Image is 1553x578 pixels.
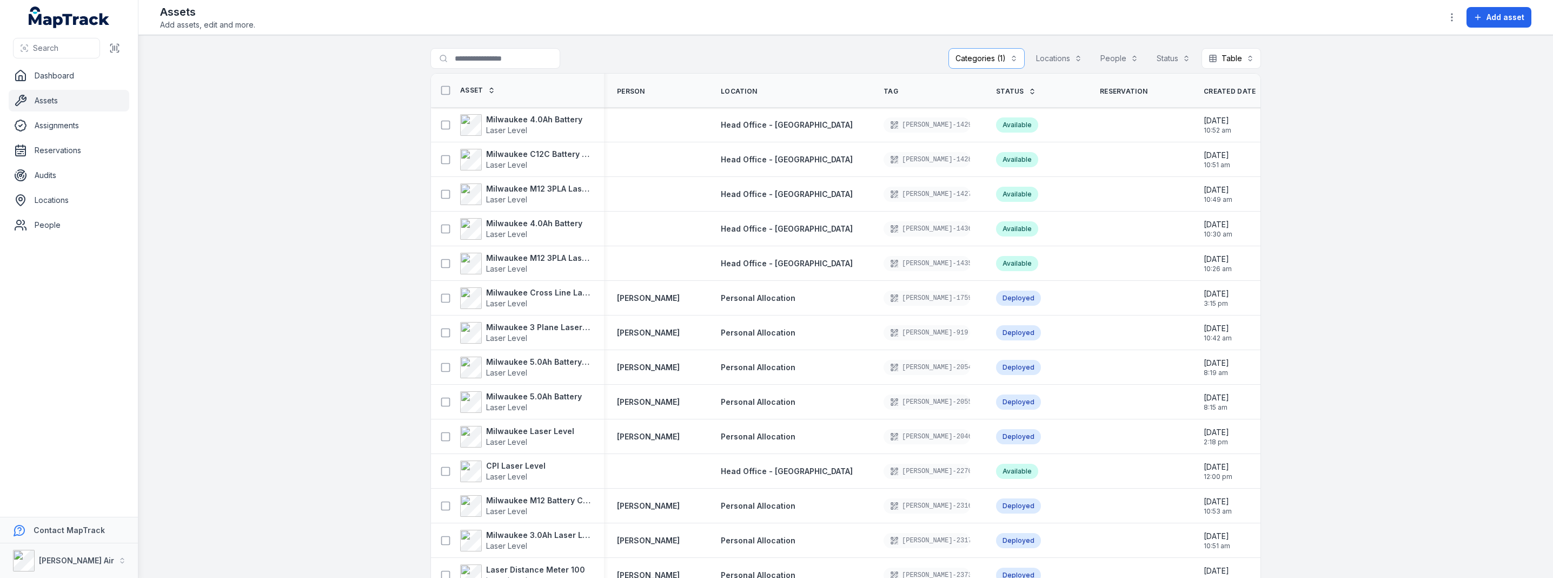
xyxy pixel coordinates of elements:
[460,287,591,309] a: Milwaukee Cross Line LaserLaser Level
[1466,7,1531,28] button: Add asset
[884,533,970,548] div: [PERSON_NAME]-2317
[617,535,680,546] a: [PERSON_NAME]
[486,391,582,402] strong: Milwaukee 5.0Ah Battery
[884,291,970,306] div: [PERSON_NAME]-1759
[486,195,527,204] span: Laser Level
[996,117,1038,133] div: Available
[1204,496,1232,507] span: [DATE]
[486,287,591,298] strong: Milwaukee Cross Line Laser
[460,391,582,413] a: Milwaukee 5.0Ah BatteryLaser Level
[1204,542,1230,550] span: 10:51 am
[460,461,546,482] a: CPI Laser LevelLaser Level
[9,189,129,211] a: Locations
[884,221,970,237] div: [PERSON_NAME]-1436
[721,120,853,129] span: Head Office - [GEOGRAPHIC_DATA]
[721,432,795,441] span: Personal Allocation
[721,397,795,406] span: Personal Allocation
[721,259,853,268] span: Head Office - [GEOGRAPHIC_DATA]
[996,464,1038,479] div: Available
[486,357,591,367] strong: Milwaukee 5.0Ah Battery Charger
[884,360,970,375] div: [PERSON_NAME]-2054
[884,256,970,271] div: [PERSON_NAME]-1435
[486,264,527,273] span: Laser Level
[1204,392,1229,403] span: [DATE]
[1100,87,1147,96] span: Reservation
[1204,150,1230,169] time: 08/07/2025, 10:51:00 am
[721,466,853,477] a: Head Office - [GEOGRAPHIC_DATA]
[1204,358,1229,377] time: 14/05/2025, 8:19:01 am
[29,6,110,28] a: MapTrack
[996,291,1041,306] div: Deployed
[948,48,1025,69] button: Categories (1)
[617,362,680,373] strong: [PERSON_NAME]
[1204,115,1231,135] time: 08/07/2025, 10:52:54 am
[486,149,591,160] strong: Milwaukee C12C Battery Charger
[486,495,591,506] strong: Milwaukee M12 Battery Charger
[486,541,527,550] span: Laser Level
[1486,12,1524,23] span: Add asset
[486,126,527,135] span: Laser Level
[996,152,1038,167] div: Available
[1204,265,1232,273] span: 10:26 am
[1204,392,1229,412] time: 14/05/2025, 8:15:39 am
[1204,438,1229,446] span: 2:18 pm
[996,533,1041,548] div: Deployed
[1204,427,1229,446] time: 13/05/2025, 2:18:46 pm
[9,165,129,186] a: Audits
[460,322,591,344] a: Milwaukee 3 Plane Laser LevelLaser Level
[721,501,795,511] a: Personal Allocation
[9,65,129,87] a: Dashboard
[996,221,1038,237] div: Available
[460,426,574,448] a: Milwaukee Laser LevelLaser Level
[13,38,100,58] button: Search
[486,160,527,169] span: Laser Level
[160,4,255,19] h2: Assets
[1204,219,1232,230] span: [DATE]
[721,87,757,96] span: Location
[460,530,591,551] a: Milwaukee 3.0Ah Laser Level BatteryLaser Level
[617,293,680,304] a: [PERSON_NAME]
[1204,462,1232,481] time: 30/04/2025, 12:00:43 pm
[1204,185,1232,204] time: 08/07/2025, 10:49:38 am
[996,360,1041,375] div: Deployed
[1204,403,1229,412] span: 8:15 am
[617,431,680,442] strong: [PERSON_NAME]
[884,395,970,410] div: [PERSON_NAME]-2055
[721,362,795,373] a: Personal Allocation
[33,43,58,54] span: Search
[1204,87,1256,96] span: Created Date
[34,526,105,535] strong: Contact MapTrack
[9,140,129,161] a: Reservations
[1204,531,1230,542] span: [DATE]
[1204,115,1231,126] span: [DATE]
[996,87,1036,96] a: Status
[721,467,853,476] span: Head Office - [GEOGRAPHIC_DATA]
[9,214,129,236] a: People
[39,556,114,565] strong: [PERSON_NAME] Air
[1204,496,1232,516] time: 16/04/2025, 10:53:48 am
[1204,254,1232,265] span: [DATE]
[1029,48,1089,69] button: Locations
[721,363,795,372] span: Personal Allocation
[1204,462,1232,472] span: [DATE]
[721,189,853,200] a: Head Office - [GEOGRAPHIC_DATA]
[617,501,680,511] strong: [PERSON_NAME]
[486,403,527,412] span: Laser Level
[721,293,795,304] a: Personal Allocation
[884,117,970,133] div: [PERSON_NAME]-1429
[996,325,1041,340] div: Deployed
[486,229,527,239] span: Laser Level
[1204,254,1232,273] time: 08/07/2025, 10:26:28 am
[996,87,1024,96] span: Status
[884,325,970,340] div: [PERSON_NAME]-919
[996,256,1038,271] div: Available
[721,258,853,269] a: Head Office - [GEOGRAPHIC_DATA]
[617,327,680,338] strong: [PERSON_NAME]
[1204,126,1231,135] span: 10:52 am
[486,218,582,229] strong: Milwaukee 4.0Ah Battery
[486,426,574,437] strong: Milwaukee Laser Level
[486,507,527,516] span: Laser Level
[721,535,795,546] a: Personal Allocation
[460,114,582,136] a: Milwaukee 4.0Ah BatteryLaser Level
[1204,334,1232,343] span: 10:42 am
